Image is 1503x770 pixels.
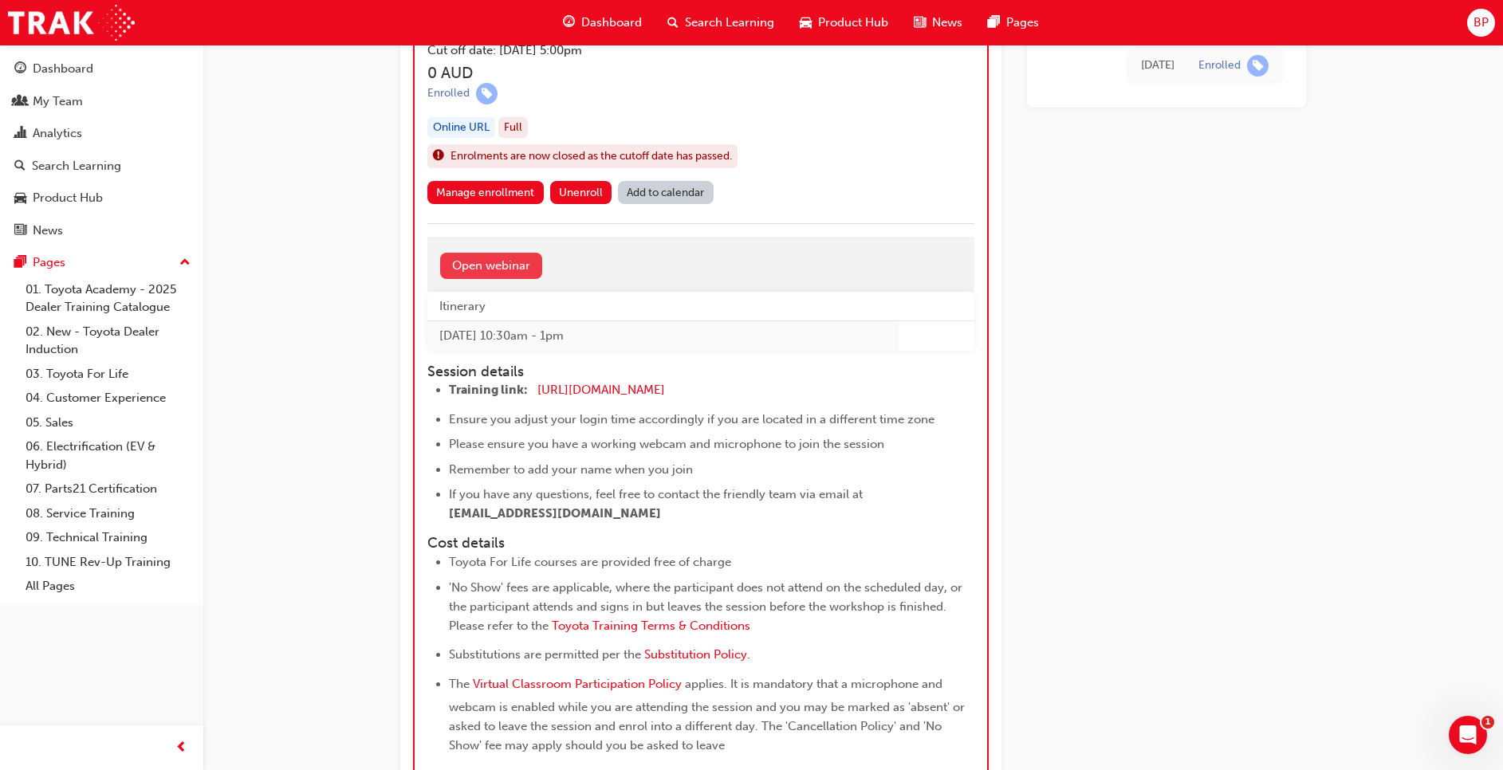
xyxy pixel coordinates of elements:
[644,647,750,662] a: Substitution Policy.
[449,506,661,521] span: [EMAIL_ADDRESS][DOMAIN_NAME]
[427,363,946,381] h4: Session details
[19,550,197,575] a: 10. TUNE Rev-Up Training
[14,191,26,206] span: car-icon
[1141,57,1174,75] div: Wed Aug 06 2025 14:45:29 GMT+1000 (Australian Eastern Standard Time)
[685,14,774,32] span: Search Learning
[19,320,197,362] a: 02. New - Toyota Dealer Induction
[6,216,197,246] a: News
[550,181,612,204] button: Unenroll
[901,6,975,39] a: news-iconNews
[6,87,197,116] a: My Team
[667,13,679,33] span: search-icon
[427,117,495,139] div: Online URL
[33,222,63,240] div: News
[33,60,93,78] div: Dashboard
[581,14,642,32] span: Dashboard
[787,6,901,39] a: car-iconProduct Hub
[175,738,187,758] span: prev-icon
[19,525,197,550] a: 09. Technical Training
[14,62,26,77] span: guage-icon
[449,462,693,477] span: Remember to add your name when you join
[476,83,498,104] span: learningRecordVerb_ENROLL-icon
[552,619,750,633] a: Toyota Training Terms & Conditions
[800,13,812,33] span: car-icon
[6,183,197,213] a: Product Hub
[618,181,714,204] a: Add to calendar
[6,248,197,277] button: Pages
[449,487,863,501] span: If you have any questions, feel free to contact the friendly team via email at
[1006,14,1039,32] span: Pages
[427,86,470,101] div: Enrolled
[33,189,103,207] div: Product Hub
[449,437,884,451] span: Please ensure you have a working webcam and microphone to join the session
[427,43,803,57] h5: Cut off date: [DATE] 5:00pm
[1449,716,1487,754] iframe: Intercom live chat
[537,383,665,397] a: [URL][DOMAIN_NAME]
[914,13,926,33] span: news-icon
[14,127,26,141] span: chart-icon
[19,574,197,599] a: All Pages
[32,157,121,175] div: Search Learning
[559,186,603,199] span: Unenroll
[1467,9,1495,37] button: BP
[6,119,197,148] a: Analytics
[427,321,899,351] td: [DATE] 10:30am - 1pm
[449,647,641,662] span: Substitutions are permitted per the
[1473,14,1489,32] span: BP
[14,224,26,238] span: news-icon
[6,151,197,181] a: Search Learning
[19,501,197,526] a: 08. Service Training
[449,580,966,633] span: 'No Show' fees are applicable, where the participant does not attend on the scheduled day, or the...
[449,383,528,397] span: Training link:
[19,362,197,387] a: 03. Toyota For Life
[440,253,542,279] a: Open webinar
[19,477,197,501] a: 07. Parts21 Certification
[427,535,974,552] h4: Cost details
[1247,55,1269,77] span: learningRecordVerb_ENROLL-icon
[563,13,575,33] span: guage-icon
[818,14,888,32] span: Product Hub
[19,386,197,411] a: 04. Customer Experience
[988,13,1000,33] span: pages-icon
[451,147,732,166] span: Enrolments are now closed as the cutoff date has passed.
[473,677,682,691] a: Virtual Classroom Participation Policy
[449,677,968,752] span: applies. It is mandatory that a microphone and webcam is enabled while you are attending the sess...
[14,159,26,174] span: search-icon
[427,181,544,204] a: Manage enrollment
[8,5,135,41] img: Trak
[179,253,191,273] span: up-icon
[449,677,470,691] span: The
[19,434,197,477] a: 06. Electrification (EV & Hybrid)
[14,95,26,109] span: people-icon
[33,253,65,272] div: Pages
[449,412,934,426] span: Ensure you adjust your login time accordingly if you are located in a different time zone
[433,146,444,167] span: exclaim-icon
[498,117,528,139] div: Full
[19,411,197,435] a: 05. Sales
[655,6,787,39] a: search-iconSearch Learning
[975,6,1052,39] a: pages-iconPages
[33,92,83,111] div: My Team
[427,64,828,82] h3: 0 AUD
[19,277,197,320] a: 01. Toyota Academy - 2025 Dealer Training Catalogue
[14,256,26,270] span: pages-icon
[1198,58,1241,73] div: Enrolled
[427,292,899,321] th: Itinerary
[33,124,82,143] div: Analytics
[1481,716,1494,729] span: 1
[550,6,655,39] a: guage-iconDashboard
[6,54,197,84] a: Dashboard
[932,14,962,32] span: News
[6,51,197,248] button: DashboardMy TeamAnalyticsSearch LearningProduct HubNews
[449,555,731,569] span: Toyota For Life courses are provided free of charge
